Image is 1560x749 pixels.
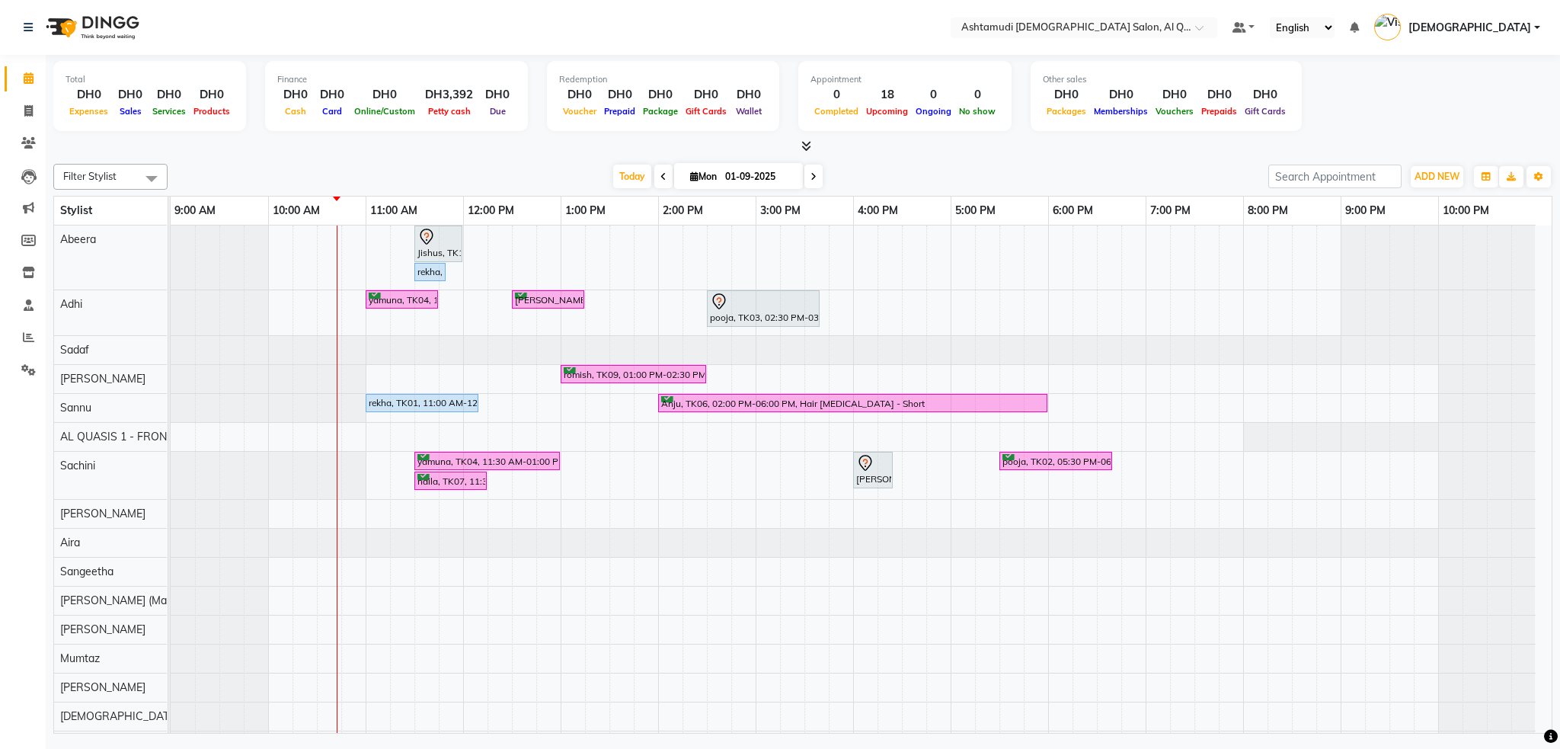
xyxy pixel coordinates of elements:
[416,474,485,488] div: naila, TK07, 11:30 AM-12:15 PM, Classic Pedicure
[951,200,999,222] a: 5:00 PM
[60,232,96,246] span: Abeera
[60,430,213,443] span: AL QUASIS 1 - FRONT OFFICE
[277,86,314,104] div: DH0
[60,343,89,357] span: Sadaf
[367,293,436,307] div: yamuna, TK04, 11:00 AM-11:45 AM, Classic Pedicure
[464,200,518,222] a: 12:00 PM
[486,106,510,117] span: Due
[562,367,705,382] div: romish, TK09, 01:00 PM-02:30 PM, Full Body Waxing - With Brazilian
[686,171,721,182] span: Mon
[559,86,600,104] div: DH0
[39,6,143,49] img: logo
[1152,86,1197,104] div: DH0
[63,170,117,182] span: Filter Stylist
[318,106,346,117] span: Card
[60,623,145,636] span: [PERSON_NAME]
[855,454,891,486] div: [PERSON_NAME], TK05, 04:00 PM-04:25 PM, Gel Polish Only
[862,106,912,117] span: Upcoming
[60,536,80,549] span: Aira
[479,86,516,104] div: DH0
[277,73,516,86] div: Finance
[600,86,639,104] div: DH0
[190,106,234,117] span: Products
[1090,86,1152,104] div: DH0
[281,106,310,117] span: Cash
[1439,200,1493,222] a: 10:00 PM
[1049,200,1097,222] a: 6:00 PM
[60,651,100,665] span: Mumtaz
[1090,106,1152,117] span: Memberships
[116,106,145,117] span: Sales
[1268,165,1402,188] input: Search Appointment
[60,709,179,723] span: [DEMOGRAPHIC_DATA]
[1374,14,1401,40] img: Vishnu
[1244,200,1292,222] a: 8:00 PM
[419,86,479,104] div: DH3,392
[1411,166,1463,187] button: ADD NEW
[416,228,461,260] div: Jishus, TK11, 11:30 AM-12:00 PM, Buttock Waxing
[149,106,190,117] span: Services
[1146,200,1194,222] a: 7:00 PM
[682,106,730,117] span: Gift Cards
[350,106,419,117] span: Online/Custom
[190,86,234,104] div: DH0
[1197,86,1241,104] div: DH0
[1408,20,1531,36] span: [DEMOGRAPHIC_DATA]
[660,396,1046,411] div: Anju, TK06, 02:00 PM-06:00 PM, Hair [MEDICAL_DATA] - Short
[912,86,955,104] div: 0
[912,106,955,117] span: Ongoing
[366,200,421,222] a: 11:00 AM
[810,106,862,117] span: Completed
[60,565,113,578] span: Sangeetha
[60,372,145,386] span: [PERSON_NAME]
[561,200,609,222] a: 1:00 PM
[730,86,767,104] div: DH0
[708,293,818,325] div: pooja, TK03, 02:30 PM-03:40 PM, Roots Color - [MEDICAL_DATA] Free
[559,73,767,86] div: Redemption
[171,200,219,222] a: 9:00 AM
[112,86,149,104] div: DH0
[613,165,651,188] span: Today
[149,86,190,104] div: DH0
[659,200,707,222] a: 2:00 PM
[60,680,145,694] span: [PERSON_NAME]
[1241,86,1290,104] div: DH0
[1043,106,1090,117] span: Packages
[955,86,999,104] div: 0
[600,106,639,117] span: Prepaid
[66,73,234,86] div: Total
[66,106,112,117] span: Expenses
[513,293,583,307] div: [PERSON_NAME] mam, TK10, 12:30 PM-01:15 PM, Classic Pedicure
[1043,86,1090,104] div: DH0
[721,165,797,188] input: 2025-09-01
[1043,73,1290,86] div: Other sales
[682,86,730,104] div: DH0
[810,86,862,104] div: 0
[854,200,902,222] a: 4:00 PM
[810,73,999,86] div: Appointment
[1152,106,1197,117] span: Vouchers
[416,265,444,279] div: rekha, TK01, 11:30 AM-11:50 AM, Eyebrow Threading
[60,297,82,311] span: Adhi
[1341,200,1389,222] a: 9:00 PM
[416,454,558,469] div: yamuna, TK04, 11:30 AM-01:00 PM, [GEOGRAPHIC_DATA] extension
[955,106,999,117] span: No show
[350,86,419,104] div: DH0
[269,200,324,222] a: 10:00 AM
[1415,171,1459,182] span: ADD NEW
[60,203,92,217] span: Stylist
[60,507,145,520] span: [PERSON_NAME]
[66,86,112,104] div: DH0
[367,396,477,410] div: rekha, TK01, 11:00 AM-12:10 PM, Roots Color
[1241,106,1290,117] span: Gift Cards
[732,106,766,117] span: Wallet
[1197,106,1241,117] span: Prepaids
[60,594,247,607] span: [PERSON_NAME] (Manager Accounts)
[756,200,804,222] a: 3:00 PM
[862,86,912,104] div: 18
[424,106,475,117] span: Petty cash
[559,106,600,117] span: Voucher
[314,86,350,104] div: DH0
[639,106,682,117] span: Package
[60,459,95,472] span: Sachini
